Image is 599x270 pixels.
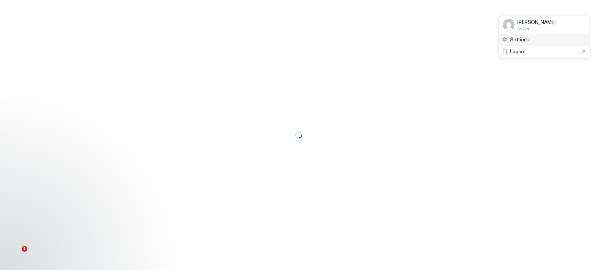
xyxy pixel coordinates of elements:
[517,19,556,25] span: [PERSON_NAME]
[5,201,147,251] iframe: Intercom notifications message
[22,246,27,252] span: 1
[510,48,526,55] span: Logout
[510,36,529,43] span: Settings
[517,25,556,31] span: Active
[7,246,24,263] iframe: Intercom live chat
